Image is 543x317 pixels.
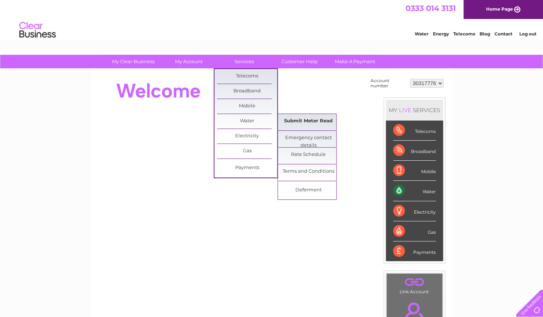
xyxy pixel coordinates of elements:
a: . [388,275,441,288]
img: logo.png [19,19,56,41]
a: Emergency contact details [278,131,338,145]
a: Services [214,55,274,68]
a: My Account [159,55,219,68]
div: MY SERVICES [386,100,443,121]
a: Mobile [217,99,277,114]
div: Broadband [393,141,436,161]
a: Telecoms [217,69,277,84]
a: 0333 014 3131 [406,4,456,13]
a: Water [217,114,277,129]
a: Telecoms [453,31,475,37]
a: Log out [519,31,536,37]
a: Water [415,31,428,37]
a: Payments [217,161,277,175]
a: Deferment [278,183,338,198]
div: Mobile [393,161,436,181]
a: Contact [494,31,512,37]
a: Energy [433,31,449,37]
a: My Clear Business [103,55,163,68]
div: Water [393,181,436,201]
div: Payments [393,241,436,261]
div: Telecoms [393,121,436,141]
a: Blog [480,31,490,37]
a: Rate Schedule [278,148,338,162]
div: Gas [393,221,436,241]
a: Broadband [217,84,277,99]
a: Submit Meter Read [278,114,338,129]
td: Link Account [386,273,443,296]
div: Electricity [393,201,436,221]
a: Customer Help [269,55,330,68]
div: Clear Business is a trading name of Verastar Limited (registered in [GEOGRAPHIC_DATA] No. 3667643... [100,4,444,35]
a: Make A Payment [325,55,385,68]
td: Account number [369,76,408,90]
div: LIVE [397,107,413,114]
a: Electricity [217,129,277,144]
a: Terms and Conditions [278,164,338,179]
a: Gas [217,144,277,158]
